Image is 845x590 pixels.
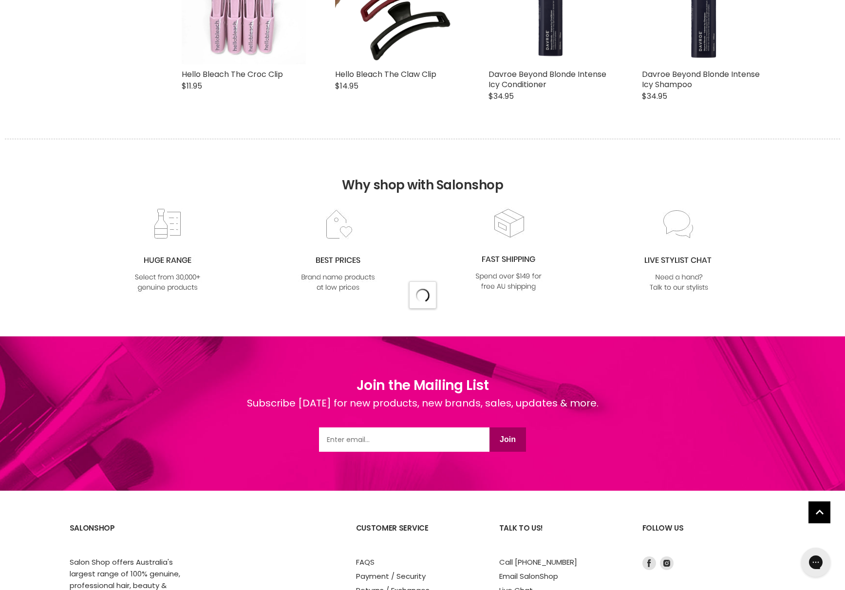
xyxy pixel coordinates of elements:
span: $34.95 [488,91,514,102]
span: $34.95 [642,91,667,102]
img: chat_c0a1c8f7-3133-4fc6-855f-7264552747f6.jpg [639,208,718,294]
a: Call [PHONE_NUMBER] [499,557,577,567]
img: prices.jpg [299,208,377,294]
a: Davroe Beyond Blonde Intense Icy Shampoo [642,69,760,90]
div: Subscribe [DATE] for new products, new brands, sales, updates & more. [247,396,599,427]
h2: Customer Service [356,516,480,556]
a: Hello Bleach The Croc Clip [182,69,283,80]
h1: Join the Mailing List [247,375,599,396]
input: Email [319,427,489,452]
a: FAQS [356,557,375,567]
h2: Talk to us! [499,516,623,556]
a: Payment / Security [356,571,426,581]
a: Email SalonShop [499,571,558,581]
a: Davroe Beyond Blonde Intense Icy Conditioner [488,69,606,90]
img: range2_8cf790d4-220e-469f-917d-a18fed3854b6.jpg [128,208,207,294]
h2: Follow us [642,516,776,556]
span: $14.95 [335,80,358,92]
span: Back to top [808,501,830,527]
span: $11.95 [182,80,202,92]
h2: Why shop with Salonshop [5,139,840,207]
img: fast.jpg [469,207,548,293]
a: Back to top [808,501,830,523]
iframe: Gorgias live chat messenger [796,544,835,580]
button: Join [489,427,526,452]
a: Hello Bleach The Claw Clip [335,69,436,80]
h2: SalonShop [70,516,193,556]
